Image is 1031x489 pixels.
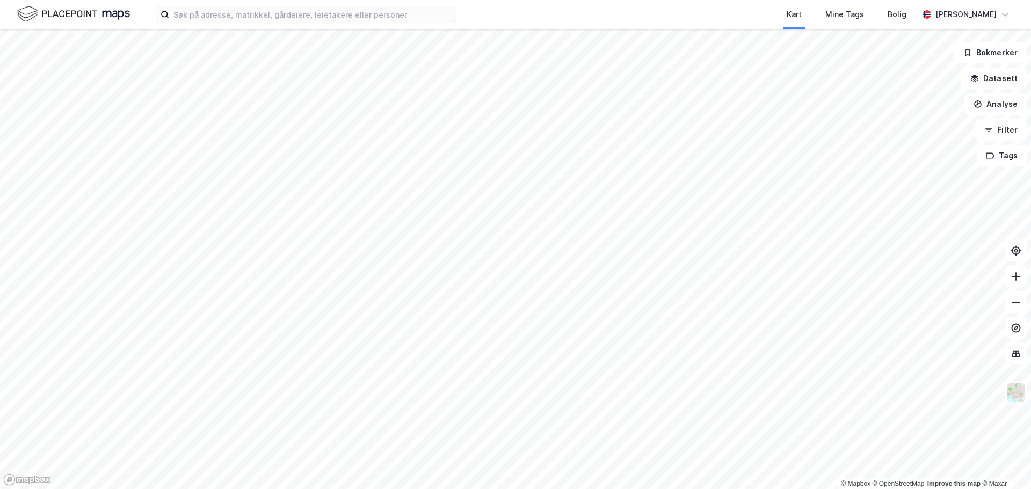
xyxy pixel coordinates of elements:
[961,68,1027,89] button: Datasett
[787,8,802,21] div: Kart
[935,8,997,21] div: [PERSON_NAME]
[964,93,1027,115] button: Analyse
[1006,382,1026,403] img: Z
[169,6,456,23] input: Søk på adresse, matrikkel, gårdeiere, leietakere eller personer
[975,119,1027,141] button: Filter
[825,8,864,21] div: Mine Tags
[888,8,906,21] div: Bolig
[954,42,1027,63] button: Bokmerker
[841,480,870,487] a: Mapbox
[977,145,1027,166] button: Tags
[927,480,981,487] a: Improve this map
[17,5,130,24] img: logo.f888ab2527a4732fd821a326f86c7f29.svg
[873,480,925,487] a: OpenStreetMap
[3,473,50,486] a: Mapbox homepage
[977,437,1031,489] iframe: Chat Widget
